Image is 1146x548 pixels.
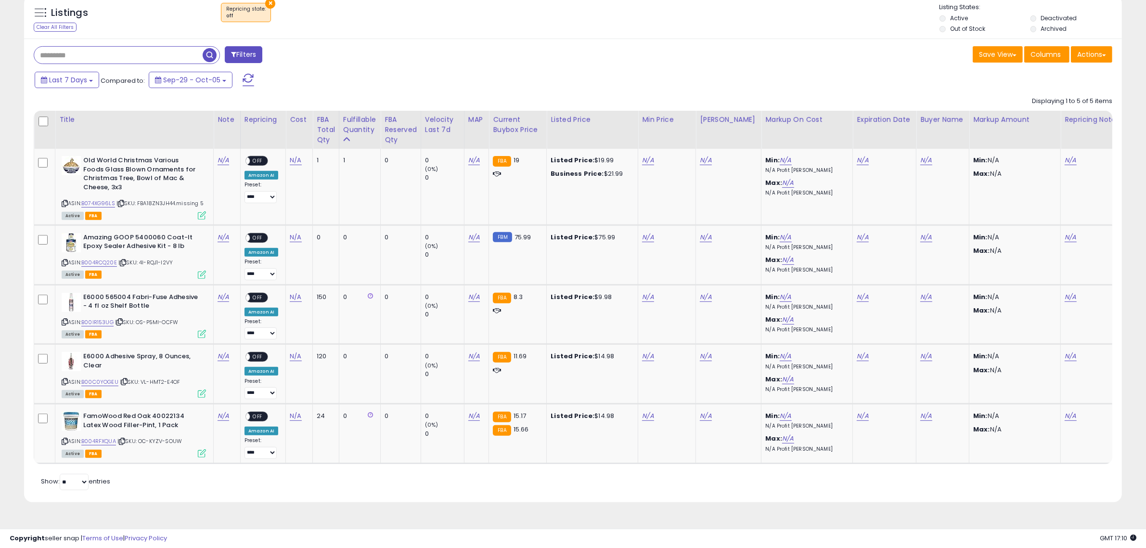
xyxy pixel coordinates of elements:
span: | SKU: 4I-RQJ1-I2VY [118,259,173,266]
img: 51+16EmIp3L._SL40_.jpg [62,156,81,175]
a: N/A [700,411,711,421]
span: OFF [250,293,265,301]
p: Listing States: [940,3,1122,12]
small: (0%) [425,362,438,369]
div: Expiration Date [857,115,912,125]
span: FBA [85,271,102,279]
a: N/A [468,233,480,242]
a: N/A [857,352,868,361]
div: $21.99 [551,170,631,178]
div: 0 [385,293,413,301]
span: Columns [1030,50,1061,59]
a: N/A [700,233,711,242]
div: $14.98 [551,352,631,361]
span: | SKU: FBA18ZN3JH44.missing 5 [116,199,204,207]
p: N/A [973,306,1053,315]
div: 0 [425,352,464,361]
small: FBA [493,412,511,422]
img: 41TA7zL8KWL._SL40_.jpg [62,293,81,312]
div: Current Buybox Price [493,115,542,135]
div: Min Price [642,115,692,125]
th: CSV column name: cust_attr_4_Buyer Name [916,111,969,149]
div: ASIN: [62,233,206,278]
a: N/A [920,411,932,421]
div: Repricing [245,115,282,125]
span: | SKU: OC-KYZV-SOUW [117,437,182,445]
a: N/A [920,292,932,302]
a: N/A [920,233,932,242]
a: N/A [782,434,794,444]
span: 15.17 [514,411,527,420]
a: N/A [700,292,711,302]
strong: Min: [973,411,988,420]
div: 0 [385,412,413,420]
small: (0%) [425,302,438,310]
div: 0 [385,352,413,361]
b: Max: [765,375,782,384]
span: FBA [85,450,102,458]
div: Preset: [245,259,278,280]
a: N/A [780,411,791,421]
a: N/A [290,156,301,165]
button: Save View [973,46,1023,63]
a: N/A [218,292,229,302]
small: FBA [493,156,511,167]
b: Min: [765,233,780,242]
div: 0 [425,233,464,242]
p: N/A Profit [PERSON_NAME] [765,167,845,174]
a: Terms of Use [82,534,123,543]
span: | SKU: OS-P5MI-OCFW [115,318,178,326]
p: N/A [973,156,1053,165]
div: 1 [343,156,373,165]
a: B00IR153UG [81,318,114,326]
button: Last 7 Days [35,72,99,88]
div: 150 [317,293,332,301]
div: Buyer Name [920,115,965,125]
b: Amazing GOOP 5400060 Coat-It Epoxy Sealer Adhesive Kit - 8 lb [83,233,200,253]
a: N/A [218,411,229,421]
div: Amazon AI [245,367,278,376]
span: All listings currently available for purchase on Amazon [62,212,84,220]
span: FBA [85,330,102,339]
div: Amazon AI [245,427,278,435]
span: OFF [250,413,265,421]
div: 0 [343,352,373,361]
div: 0 [343,412,373,420]
b: Listed Price: [551,292,594,301]
a: N/A [218,352,229,361]
div: FBA Total Qty [317,115,335,145]
div: 1 [317,156,332,165]
a: N/A [700,352,711,361]
small: FBA [493,425,511,436]
div: ASIN: [62,412,206,457]
b: Listed Price: [551,411,594,420]
span: 15.66 [514,425,529,434]
b: Min: [765,352,780,361]
div: Amazon AI [245,308,278,316]
span: All listings currently available for purchase on Amazon [62,390,84,398]
strong: Min: [973,233,988,242]
small: (0%) [425,242,438,250]
th: The percentage added to the cost of goods (COGS) that forms the calculator for Min & Max prices. [761,111,853,149]
button: Columns [1024,46,1069,63]
a: N/A [642,411,654,421]
a: N/A [642,292,654,302]
a: N/A [920,156,932,165]
div: 0 [343,293,373,301]
a: N/A [1065,156,1076,165]
div: Title [59,115,209,125]
a: N/A [642,352,654,361]
p: N/A [973,412,1053,420]
div: 0 [425,173,464,182]
div: 0 [425,293,464,301]
a: N/A [468,292,480,302]
strong: Min: [973,352,988,361]
th: CSV column name: cust_attr_3_Repricing Notes [1061,111,1126,149]
a: N/A [1065,411,1076,421]
div: Preset: [245,182,278,203]
b: E6000 Adhesive Spray, 8 Ounces, Clear [83,352,200,372]
a: N/A [218,156,229,165]
small: (0%) [425,421,438,429]
a: B004RCQ20E [81,259,117,267]
div: 0 [425,156,464,165]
